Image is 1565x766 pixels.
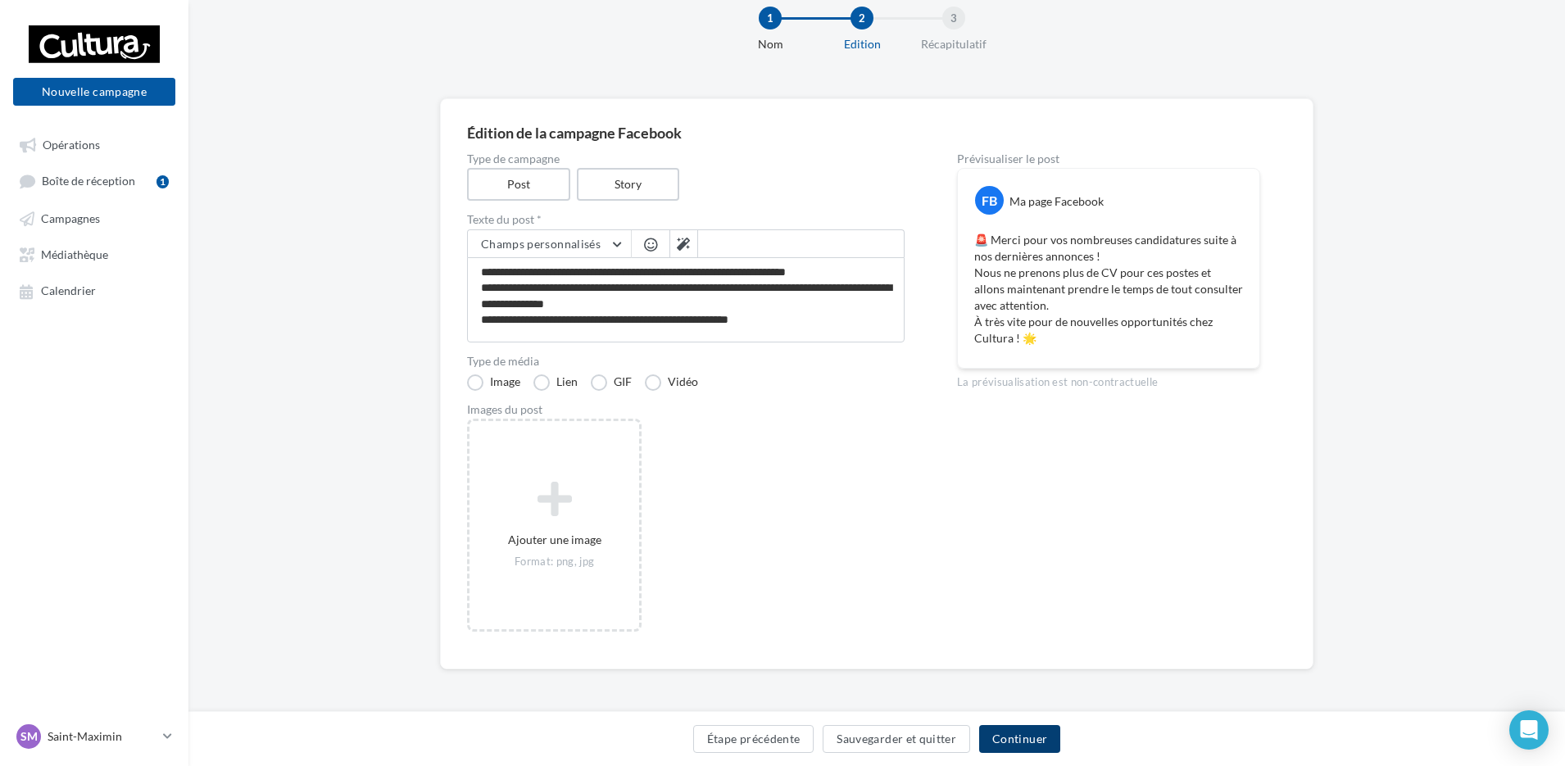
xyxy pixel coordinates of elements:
div: La prévisualisation est non-contractuelle [957,369,1260,390]
label: Type de campagne [467,153,905,165]
a: Médiathèque [10,239,179,269]
label: Texte du post * [467,214,905,225]
div: 3 [942,7,965,29]
label: Lien [533,374,578,391]
div: 2 [851,7,873,29]
p: Saint-Maximin [48,728,156,745]
div: Édition de la campagne Facebook [467,125,1286,140]
div: Récapitulatif [901,36,1006,52]
span: Calendrier [41,284,96,298]
button: Continuer [979,725,1060,753]
a: Calendrier [10,275,179,305]
button: Étape précédente [693,725,814,753]
div: 1 [156,175,169,188]
span: Médiathèque [41,247,108,261]
div: FB [975,186,1004,215]
button: Champs personnalisés [468,230,631,258]
span: Opérations [43,138,100,152]
label: GIF [591,374,632,391]
span: Boîte de réception [42,175,135,188]
span: SM [20,728,38,745]
a: Opérations [10,129,179,159]
label: Post [467,168,570,201]
div: Prévisualiser le post [957,153,1260,165]
div: Ma page Facebook [1009,193,1104,210]
label: Image [467,374,520,391]
div: Nom [718,36,823,52]
label: Story [577,168,680,201]
button: Sauvegarder et quitter [823,725,970,753]
label: Vidéo [645,374,698,391]
a: Boîte de réception1 [10,165,179,196]
button: Nouvelle campagne [13,78,175,106]
span: Campagnes [41,211,100,225]
span: Champs personnalisés [481,237,601,251]
div: Edition [810,36,914,52]
p: 🚨 Merci pour vos nombreuses candidatures suite à nos dernières annonces ! Nous ne prenons plus de... [974,232,1243,347]
div: 1 [759,7,782,29]
label: Type de média [467,356,905,367]
a: SM Saint-Maximin [13,721,175,752]
div: Images du post [467,404,905,415]
a: Campagnes [10,203,179,233]
div: Open Intercom Messenger [1509,710,1549,750]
